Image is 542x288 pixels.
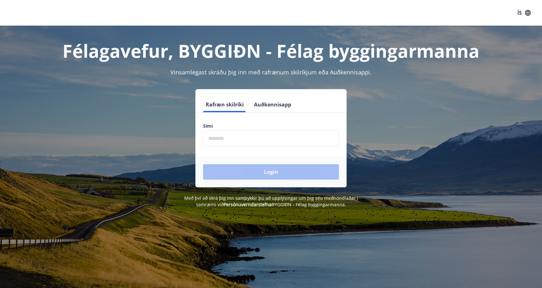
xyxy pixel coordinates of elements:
span: Með því að skrá þig inn samþykkir þú að upplýsingar um þig séu meðhöndlaðar í samræmi við BYGGIÐN... [184,195,358,208]
button: ÍS [514,7,534,19]
h1: Félagavefur, BYGGIÐN - Félag byggingarmanna [48,38,494,63]
span: Vinsamlegast skráðu þig inn með rafrænum skilríkjum eða Auðkennisappi. [170,68,372,76]
label: Sími [203,123,339,129]
button: Auðkennisapp [251,97,294,112]
button: Rafræn skilríki [203,97,246,112]
a: Persónuverndarstefna [224,201,272,208]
